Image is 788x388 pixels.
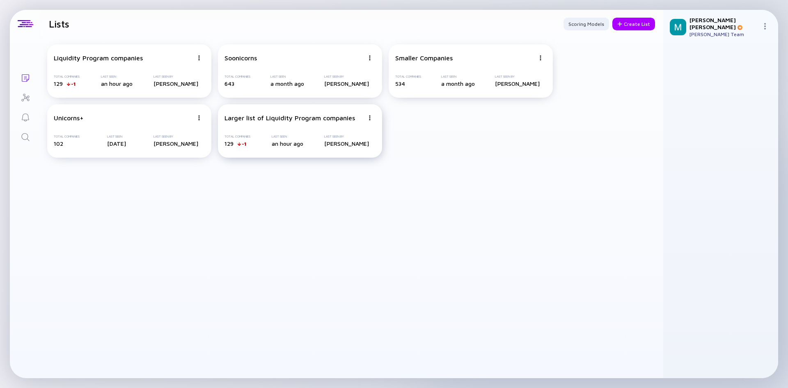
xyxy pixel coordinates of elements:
[272,140,303,147] div: an hour ago
[10,126,41,146] a: Search
[324,140,369,147] div: [PERSON_NAME]
[762,23,768,30] img: Menu
[101,75,133,78] div: Last Seen
[224,80,234,87] span: 643
[270,80,304,87] div: a month ago
[689,31,758,37] div: [PERSON_NAME] Team
[395,75,421,78] div: Total Companies
[71,81,76,87] div: -1
[153,135,198,138] div: Last Seen By
[49,18,69,30] h1: Lists
[367,55,372,60] img: Menu
[54,135,80,138] div: Total Companies
[10,87,41,107] a: Investor Map
[54,80,63,87] span: 129
[689,16,758,30] div: [PERSON_NAME] [PERSON_NAME]
[242,141,246,147] div: -1
[54,140,63,147] span: 102
[367,115,372,120] img: Menu
[564,18,609,30] button: Scoring Models
[441,75,475,78] div: Last Seen
[10,67,41,87] a: Lists
[441,80,475,87] div: a month ago
[197,55,202,60] img: Menu
[101,80,133,87] div: an hour ago
[107,140,126,147] div: [DATE]
[270,75,304,78] div: Last Seen
[538,55,543,60] img: Menu
[612,18,655,30] button: Create List
[153,80,198,87] div: [PERSON_NAME]
[495,75,540,78] div: Last Seen By
[224,140,234,147] span: 129
[54,75,80,78] div: Total Companies
[224,54,257,62] div: Soonicorns
[153,140,198,147] div: [PERSON_NAME]
[224,135,250,138] div: Total Companies
[324,135,369,138] div: Last Seen By
[54,54,143,62] div: Liquidity Program companies
[395,54,453,62] div: Smaller Companies
[107,135,126,138] div: Last Seen
[670,19,686,35] img: Mordechai Profile Picture
[54,114,84,122] div: Unicorns+
[224,114,355,122] div: Larger list of Liquidity Program companies
[272,135,303,138] div: Last Seen
[324,75,369,78] div: Last Seen By
[224,75,250,78] div: Total Companies
[324,80,369,87] div: [PERSON_NAME]
[10,107,41,126] a: Reminders
[495,80,540,87] div: [PERSON_NAME]
[395,80,405,87] span: 534
[197,115,202,120] img: Menu
[153,75,198,78] div: Last Seen By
